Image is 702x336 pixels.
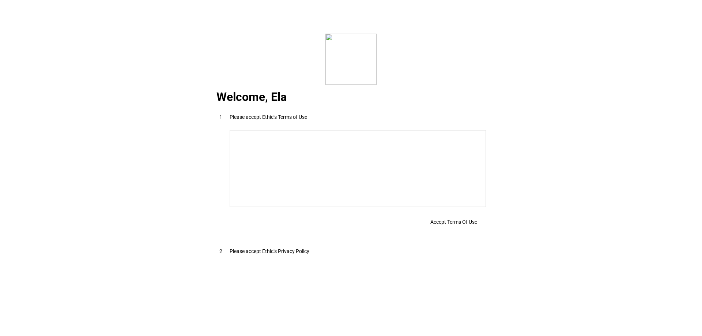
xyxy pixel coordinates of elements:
[230,114,307,120] div: Please accept Ethic’s Terms of Use
[208,93,495,102] div: Welcome, Ela
[230,248,309,254] div: Please accept Ethic’s Privacy Policy
[219,248,222,254] span: 2
[325,34,377,85] img: corporate.svg
[219,114,222,120] span: 1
